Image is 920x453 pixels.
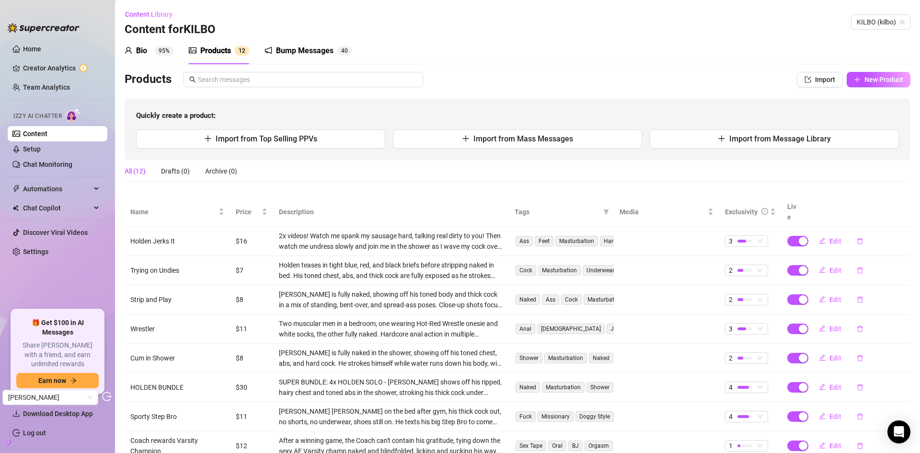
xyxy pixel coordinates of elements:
[16,373,99,388] button: Earn nowarrow-right
[829,354,841,362] span: Edit
[729,324,733,334] span: 3
[230,344,273,373] td: $8
[729,441,733,451] span: 1
[125,72,172,87] h3: Products
[12,185,20,193] span: thunderbolt
[279,289,503,310] div: [PERSON_NAME] is fully naked, showing off his toned body and thick cock in a mix of standing, ben...
[239,47,242,54] span: 1
[279,231,503,252] div: 2x videos! Watch me spank my sausage hard, talking real dirty to you! Then watch me undress slowl...
[125,197,230,227] th: Name
[198,74,417,85] input: Search messages
[849,350,871,366] button: delete
[568,441,583,451] span: BJ
[23,161,72,168] a: Chat Monitoring
[829,413,841,420] span: Edit
[516,265,536,276] span: Cock
[70,377,77,384] span: arrow-right
[782,197,805,227] th: Live
[125,285,230,314] td: Strip and Play
[23,181,91,197] span: Automations
[811,263,849,278] button: Edit
[729,236,733,246] span: 3
[811,233,849,249] button: Edit
[204,135,212,142] span: plus
[819,442,826,449] span: edit
[729,265,733,276] span: 2
[811,292,849,307] button: Edit
[8,23,80,33] img: logo-BBDzfeDw.svg
[815,76,835,83] span: Import
[516,353,542,363] span: Shower
[849,263,871,278] button: delete
[13,112,62,121] span: Izzy AI Chatter
[829,325,841,333] span: Edit
[819,296,826,302] span: edit
[585,441,613,451] span: Orgasm
[23,410,93,418] span: Download Desktop App
[761,208,768,215] span: info-circle
[509,197,614,227] th: Tags
[230,227,273,256] td: $16
[725,207,758,217] div: Exclusivity
[393,129,642,149] button: Import from Mass Messages
[857,267,863,274] span: delete
[125,344,230,373] td: Cum in Shower
[462,135,470,142] span: plus
[516,324,535,334] span: Anal
[516,441,546,451] span: Sex Tape
[600,236,635,246] span: Hard Cock
[264,46,272,54] span: notification
[279,377,503,398] div: SUPER BUNDLE: 4x HOLDEN SOLO - [PERSON_NAME] shows off his ripped, hairy chest and toned abs in t...
[589,353,613,363] span: Naked
[230,256,273,285] td: $7
[16,318,99,337] span: 🎁 Get $100 in AI Messages
[819,354,826,361] span: edit
[729,134,831,143] span: Import from Message Library
[125,166,146,176] div: All (12)
[23,200,91,216] span: Chat Copilot
[102,392,112,401] span: logout
[857,325,863,332] span: delete
[535,236,553,246] span: Feet
[811,350,849,366] button: Edit
[136,129,385,149] button: Import from Top Selling PPVs
[819,325,826,332] span: edit
[516,294,540,305] span: Naked
[811,380,849,395] button: Edit
[516,382,540,393] span: Naked
[8,390,92,405] span: Holden Beau
[161,166,190,176] div: Drafts (0)
[23,248,48,256] a: Settings
[279,318,503,339] div: Two muscular men in a bedroom, one wearing Hot-Red Wrestle onesie and white socks, the other full...
[544,353,587,363] span: Masturbation
[23,45,41,53] a: Home
[200,45,231,57] div: Products
[811,321,849,337] button: Edit
[857,296,863,303] span: delete
[819,267,826,273] span: edit
[345,47,348,54] span: 0
[620,207,706,217] span: Media
[516,236,533,246] span: Ass
[857,384,863,391] span: delete
[847,72,910,87] button: New Product
[829,442,841,450] span: Edit
[125,7,180,22] button: Content Library
[279,348,503,369] div: [PERSON_NAME] is fully naked in the shower, showing off his toned chest, abs, and hard cock. He s...
[849,409,871,424] button: delete
[125,402,230,431] td: Sporty Step Bro
[125,314,230,344] td: Wrestler
[230,197,273,227] th: Price
[341,47,345,54] span: 4
[125,256,230,285] td: Trying on Undies
[899,19,905,25] span: team
[125,373,230,402] td: HOLDEN BUNDLE
[155,46,173,56] sup: 95%
[555,236,598,246] span: Masturbation
[583,265,618,276] span: Underwear
[276,45,333,57] div: Bump Messages
[66,108,80,122] img: AI Chatter
[538,265,581,276] span: Masturbation
[584,294,626,305] span: Masturbation
[279,260,503,281] div: Holden teases in tight blue, red, and black briefs before stripping naked in bed. His toned chest...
